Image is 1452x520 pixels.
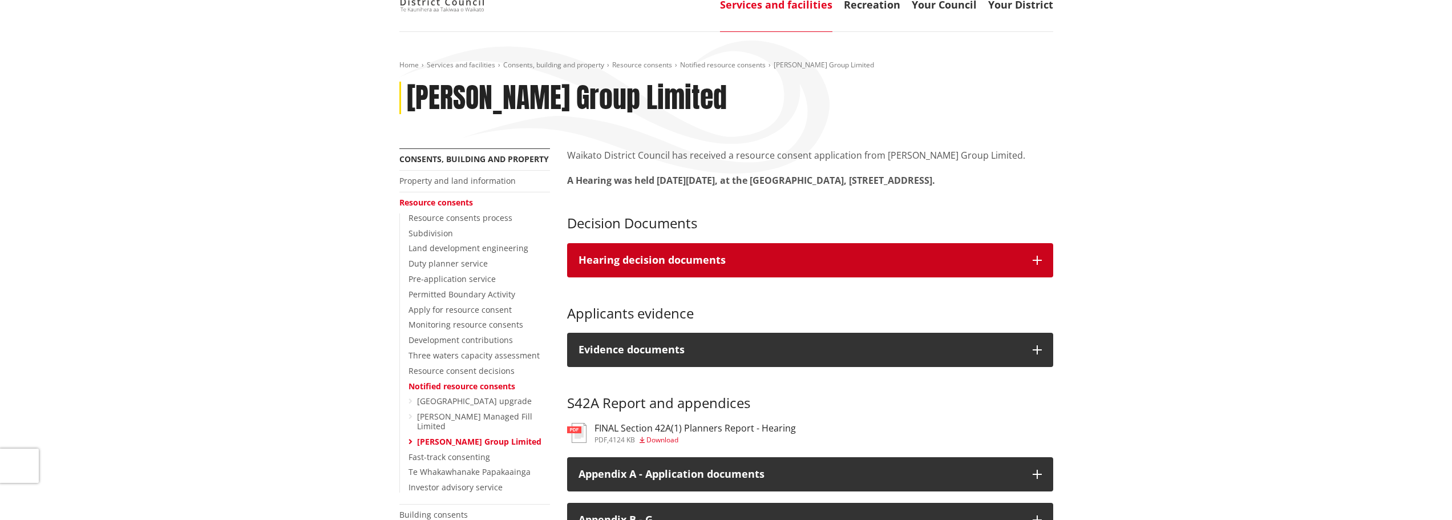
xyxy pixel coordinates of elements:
a: Resource consents [612,60,672,70]
button: Appendix A - Application documents [567,457,1053,491]
a: Consents, building and property [503,60,604,70]
a: Notified resource consents [408,381,515,392]
p: Waikato District Council has received a resource consent application from [PERSON_NAME] Group Lim... [567,148,1053,162]
a: Development contributions [408,334,513,345]
a: Monitoring resource consents [408,319,523,330]
h3: Applicants evidence [567,289,1053,322]
a: Pre-application service [408,273,496,284]
h3: FINAL Section 42A(1) Planners Report - Hearing [594,423,796,434]
span: [PERSON_NAME] Group Limited [774,60,874,70]
a: [PERSON_NAME] Group Limited [417,436,541,447]
img: document-pdf.svg [567,423,587,443]
a: FINAL Section 42A(1) Planners Report - Hearing pdf,4124 KB Download [567,423,796,444]
span: Download [646,435,678,445]
a: Services and facilities [427,60,495,70]
a: Resource consents process [408,212,512,223]
a: Fast-track consenting [408,452,490,462]
button: Evidence documents [567,333,1053,367]
a: Home [399,60,419,70]
a: Investor advisory service [408,482,503,493]
a: Apply for resource consent [408,304,512,315]
a: Permitted Boundary Activity [408,289,515,300]
a: Resource consent decisions [408,365,515,376]
a: Building consents [399,509,468,520]
a: Property and land information [399,175,516,186]
p: Hearing decision documents [579,255,1021,266]
div: , [594,437,796,444]
span: pdf [594,435,607,445]
a: [PERSON_NAME] Managed Fill Limited [417,411,532,432]
div: Appendix A - Application documents [579,469,1021,480]
h1: [PERSON_NAME] Group Limited [407,82,727,115]
a: Duty planner service [408,258,488,269]
h3: Decision Documents [567,199,1053,232]
span: 4124 KB [609,435,635,445]
iframe: Messenger Launcher [1400,472,1441,513]
a: Notified resource consents [680,60,766,70]
a: [GEOGRAPHIC_DATA] upgrade [417,396,532,406]
nav: breadcrumb [399,61,1053,70]
a: Subdivision [408,228,453,239]
button: Hearing decision documents [567,243,1053,277]
a: Te Whakawhanake Papakaainga [408,466,531,477]
strong: A Hearing was held [DATE][DATE], at the [GEOGRAPHIC_DATA], [STREET_ADDRESS]. [567,174,935,187]
div: Evidence documents [579,344,1021,356]
h3: S42A Report and appendices [567,378,1053,412]
a: Resource consents [399,197,473,208]
a: Consents, building and property [399,154,549,164]
a: Land development engineering [408,243,528,253]
a: Three waters capacity assessment [408,350,540,361]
